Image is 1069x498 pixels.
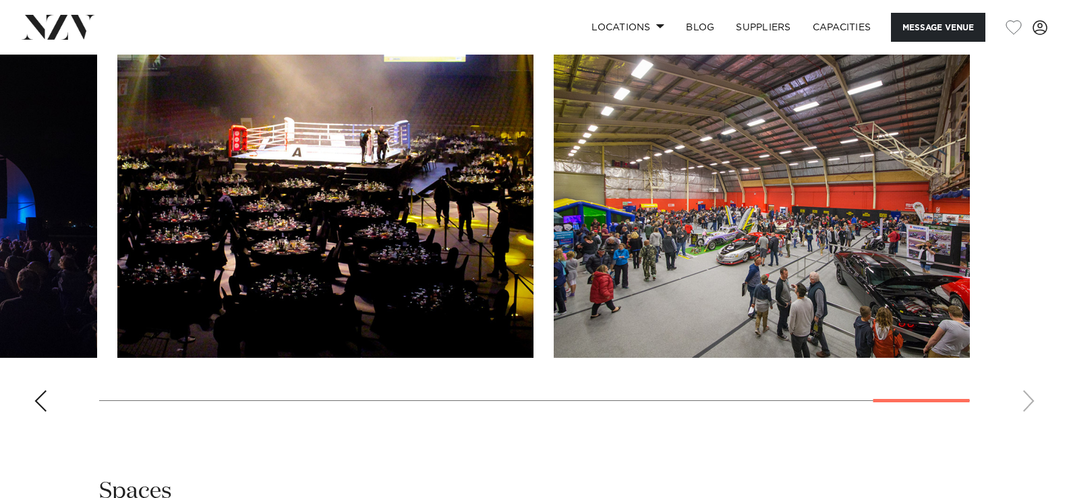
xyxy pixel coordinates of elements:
[891,13,985,42] button: Message Venue
[22,15,95,39] img: nzv-logo.png
[554,53,970,358] swiper-slide: 18 / 18
[802,13,882,42] a: Capacities
[725,13,801,42] a: SUPPLIERS
[581,13,675,42] a: Locations
[675,13,725,42] a: BLOG
[117,53,533,358] swiper-slide: 17 / 18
